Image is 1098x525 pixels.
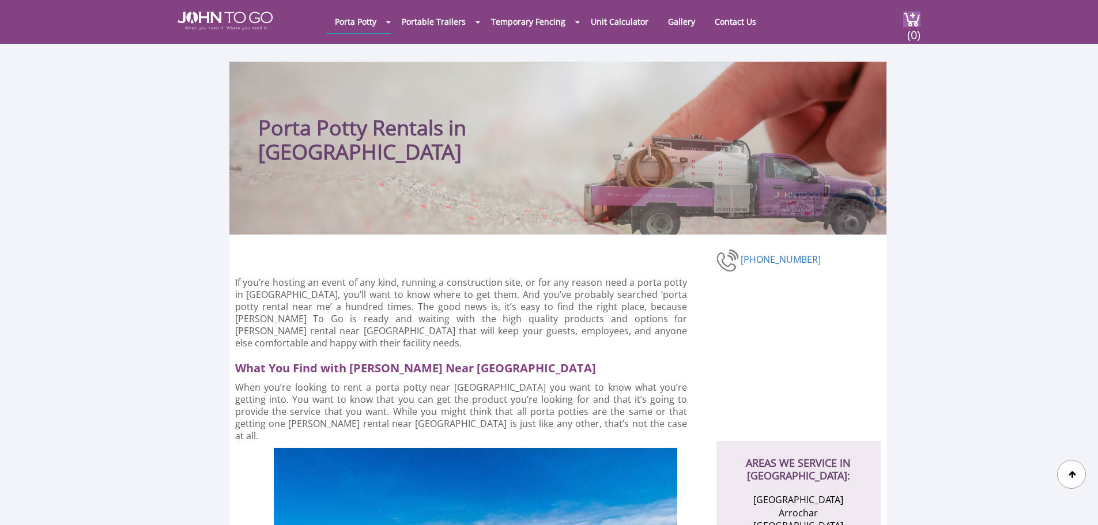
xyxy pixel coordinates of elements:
[235,382,688,442] p: When you’re looking to rent a porta potty near [GEOGRAPHIC_DATA] you want to know what you’re get...
[482,10,574,33] a: Temporary Fencing
[582,10,657,33] a: Unit Calculator
[742,507,855,520] li: Arrochar
[741,252,821,265] a: [PHONE_NUMBER]
[178,12,273,30] img: JOHN to go
[903,12,920,27] img: cart a
[742,493,855,507] li: [GEOGRAPHIC_DATA]
[235,277,688,349] p: If you’re hosting an event of any kind, running a construction site, or for any reason need a por...
[728,441,869,482] h2: AREAS WE SERVICE IN [GEOGRAPHIC_DATA]:
[258,85,630,164] h1: Porta Potty Rentals in [GEOGRAPHIC_DATA]
[393,10,474,33] a: Portable Trailers
[326,10,385,33] a: Porta Potty
[706,10,765,33] a: Contact Us
[569,127,881,235] img: Truck
[907,18,920,43] span: (0)
[659,10,704,33] a: Gallery
[716,248,741,273] img: phone-number
[235,355,697,376] h2: What You Find with [PERSON_NAME] Near [GEOGRAPHIC_DATA]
